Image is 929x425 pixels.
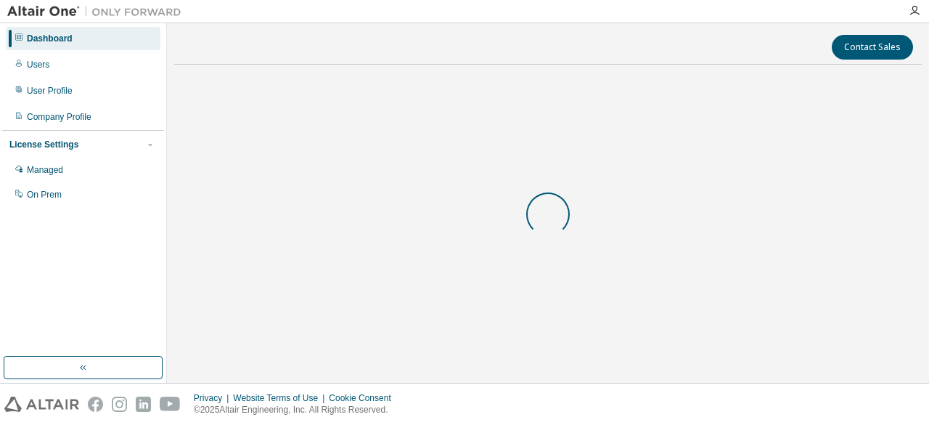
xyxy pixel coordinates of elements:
img: Altair One [7,4,189,19]
div: Cookie Consent [329,392,399,404]
img: youtube.svg [160,397,181,412]
img: instagram.svg [112,397,127,412]
div: Users [27,59,49,70]
img: linkedin.svg [136,397,151,412]
img: altair_logo.svg [4,397,79,412]
p: © 2025 Altair Engineering, Inc. All Rights Reserved. [194,404,400,416]
img: facebook.svg [88,397,103,412]
div: Company Profile [27,111,91,123]
div: Dashboard [27,33,73,44]
div: User Profile [27,85,73,97]
button: Contact Sales [832,35,913,60]
div: Managed [27,164,63,176]
div: Privacy [194,392,233,404]
div: License Settings [9,139,78,150]
div: On Prem [27,189,62,201]
div: Website Terms of Use [233,392,329,404]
